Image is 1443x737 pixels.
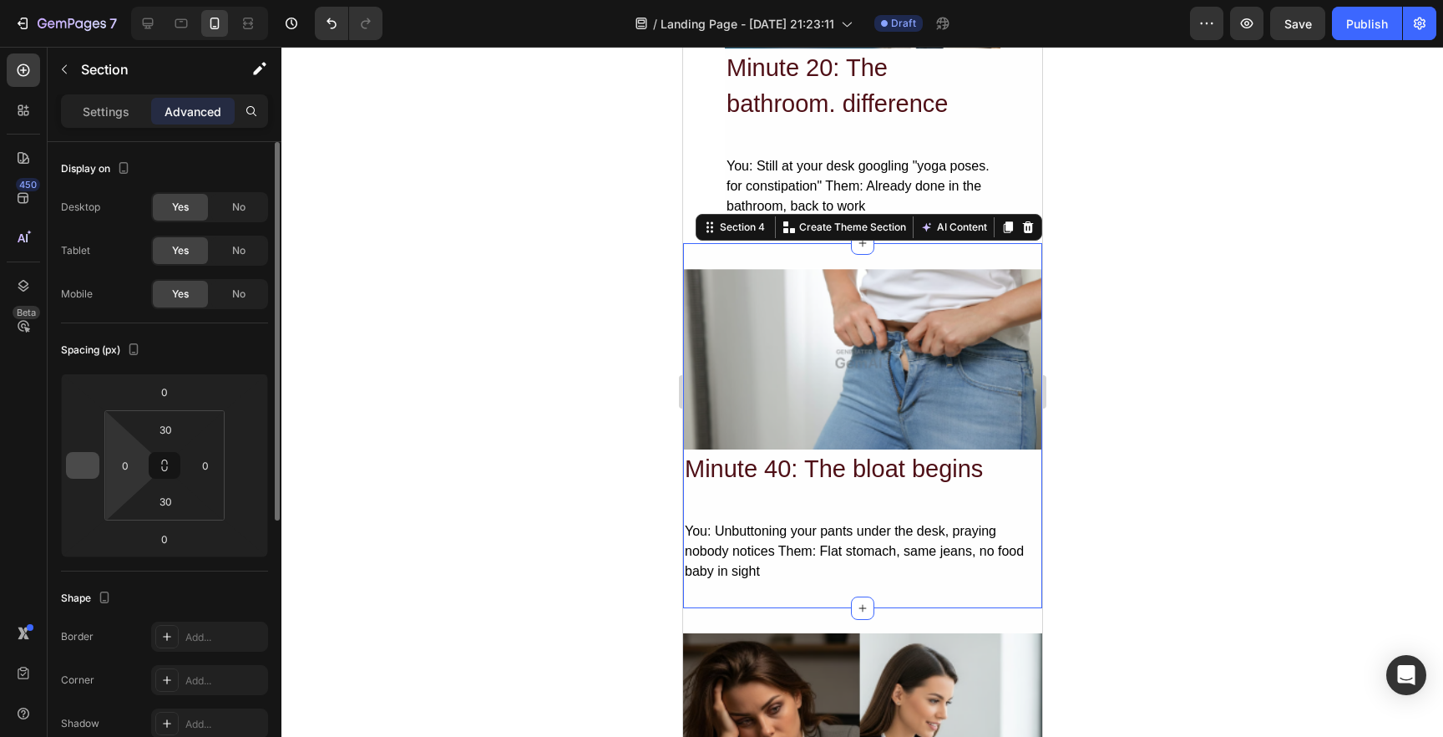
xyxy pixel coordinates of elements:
button: Publish [1332,7,1402,40]
p: Advanced [165,103,221,120]
p: 7 [109,13,117,33]
p: Settings [83,103,129,120]
div: Beta [13,306,40,319]
div: Spacing (px) [61,339,144,362]
div: Tablet [61,243,90,258]
span: Yes [172,243,189,258]
span: / [653,15,657,33]
input: 0px [113,453,138,478]
span: Save [1284,17,1312,31]
span: Landing Page - [DATE] 21:23:11 [661,15,834,33]
button: 7 [7,7,124,40]
iframe: Design area [683,47,1042,737]
div: Corner [61,673,94,688]
div: Display on [61,158,134,180]
p: Section [81,59,218,79]
div: 450 [16,178,40,191]
div: Mobile [61,287,93,302]
div: Shape [61,587,114,610]
input: 0px [193,453,218,478]
input: 0 [148,379,181,404]
span: Draft [891,16,916,31]
input: auto [70,453,95,478]
span: Yes [172,200,189,215]
button: Save [1270,7,1325,40]
input: 30px [149,417,182,442]
input: auto [234,453,259,478]
div: Desktop [61,200,100,215]
div: Publish [1346,15,1388,33]
div: Shadow [61,716,99,731]
span: No [232,287,246,302]
span: Yes [172,287,189,302]
input: 0 [148,526,181,551]
div: Add... [185,717,264,732]
div: Undo/Redo [315,7,382,40]
div: Border [61,629,94,644]
span: No [232,200,246,215]
input: 30px [149,489,182,514]
div: Open Intercom Messenger [1386,655,1426,695]
div: Add... [185,673,264,689]
span: No [232,243,246,258]
div: Add... [185,630,264,645]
